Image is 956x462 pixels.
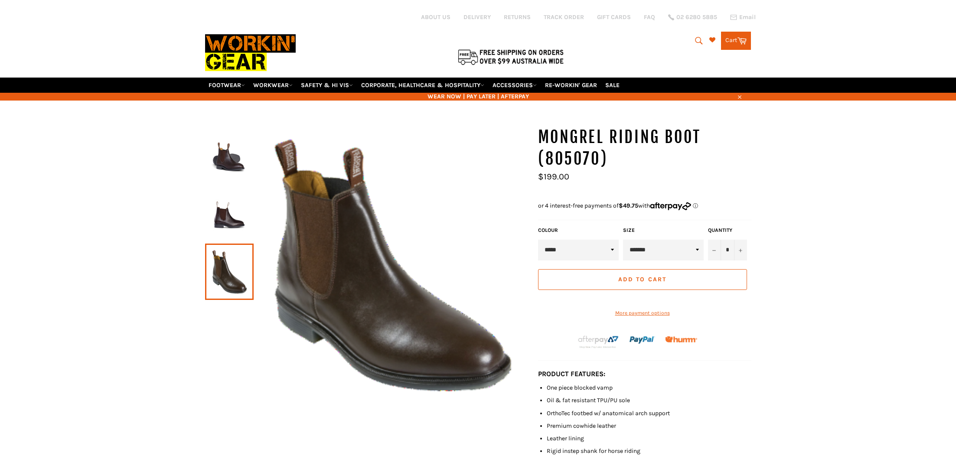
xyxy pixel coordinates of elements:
[421,13,450,21] a: ABOUT US
[644,13,655,21] a: FAQ
[504,13,531,21] a: RETURNS
[630,327,655,353] img: paypal.png
[721,32,751,50] a: Cart
[708,240,721,260] button: Reduce item quantity by one
[538,127,751,169] h1: MONGREL RIDING BOOT (805070)
[205,28,296,77] img: Workin Gear leaders in Workwear, Safety Boots, PPE, Uniforms. Australia's No.1 in Workwear
[542,78,600,93] a: RE-WORKIN' GEAR
[463,13,491,21] a: DELIVERY
[544,13,584,21] a: TRACK ORDER
[547,397,630,404] span: Oil & fat resistant TPU/PU sole
[209,190,249,238] img: MONGREL 805070 RIDING BOOT - Workin' Gear
[739,14,756,20] span: Email
[602,78,623,93] a: SALE
[623,227,704,234] label: Size
[489,78,540,93] a: ACCESSORIES
[547,410,670,417] span: OrthoTec footbed w/ anatomical arch support
[538,172,569,182] span: $199.00
[297,78,356,93] a: SAFETY & HI VIS
[668,14,717,20] a: 02 6280 5885
[676,14,717,20] span: 02 6280 5885
[708,227,747,234] label: Quantity
[730,14,756,21] a: Email
[547,435,584,442] span: Leather lining
[457,48,565,66] img: Flat $9.95 shipping Australia wide
[250,78,296,93] a: WORKWEAR
[577,335,620,349] img: Afterpay-Logo-on-dark-bg_large.png
[538,227,619,234] label: COLOUR
[665,336,697,343] img: Humm_core_logo_RGB-01_300x60px_small_195d8312-4386-4de7-b182-0ef9b6303a37.png
[205,92,751,101] span: WEAR NOW | PAY LATER | AFTERPAY
[205,78,248,93] a: FOOTWEAR
[358,78,488,93] a: CORPORATE, HEALTHCARE & HOSPITALITY
[618,276,666,283] span: Add to Cart
[254,127,529,402] img: MONGREL 805070 RIDING BOOT - Workin' Gear
[734,240,747,260] button: Increase item quantity by one
[597,13,631,21] a: GIFT CARDS
[538,369,751,379] h6: PRODUCT FEATURES:
[547,422,616,429] span: Premium cowhide leather
[209,132,249,179] img: MONGREL 805070 RIDING BOOT - Workin' Gear
[538,309,747,317] a: More payment options
[547,447,751,455] li: Rigid instep shank for horse riding
[547,384,613,391] span: One piece blocked vamp
[538,269,747,290] button: Add to Cart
